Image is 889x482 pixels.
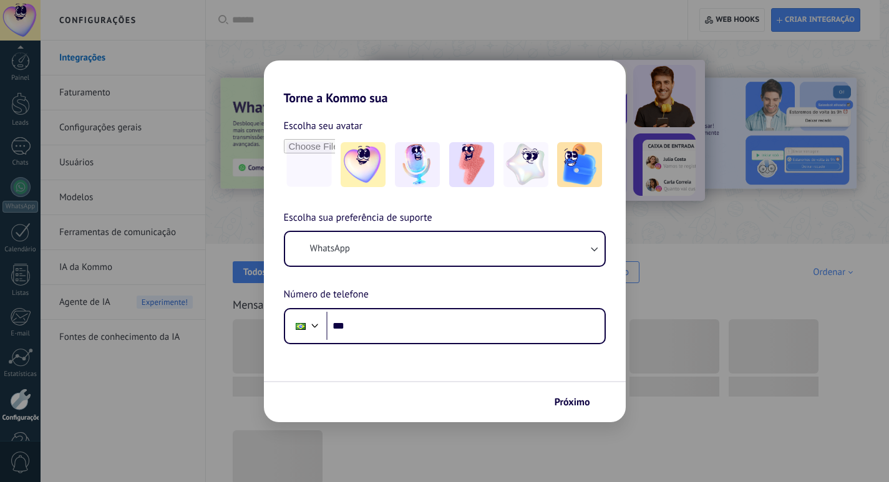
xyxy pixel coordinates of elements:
[555,398,590,407] span: Próximo
[449,142,494,187] img: -3.jpeg
[341,142,386,187] img: -1.jpeg
[285,232,605,266] button: WhatsApp
[284,210,432,226] span: Escolha sua preferência de suporte
[557,142,602,187] img: -5.jpeg
[284,118,363,134] span: Escolha seu avatar
[289,313,313,339] div: Brazil: + 55
[264,60,626,105] h2: Torne a Kommo sua
[503,142,548,187] img: -4.jpeg
[549,392,607,413] button: Próximo
[310,243,350,255] span: WhatsApp
[284,287,369,303] span: Número de telefone
[395,142,440,187] img: -2.jpeg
